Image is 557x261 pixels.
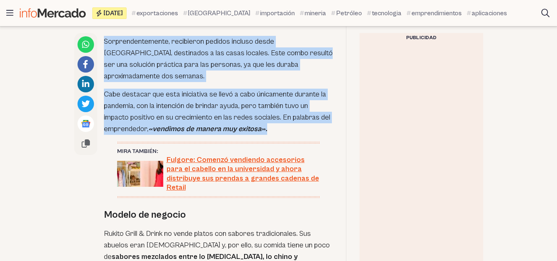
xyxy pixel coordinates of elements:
[117,147,320,155] div: Mira también:
[407,8,462,18] a: emprendimientos
[467,8,507,18] a: aplicaciones
[260,8,295,18] span: importación
[360,33,483,43] div: Publicidad
[305,8,326,18] span: mineria
[20,8,86,18] img: Infomercado Ecuador logo
[132,8,178,18] a: exportaciones
[103,10,123,16] span: [DATE]
[81,119,91,129] img: Google News logo
[300,8,326,18] a: mineria
[183,8,250,18] a: [GEOGRAPHIC_DATA]
[472,8,507,18] span: aplicaciones
[336,8,362,18] span: Petróleo
[167,155,320,193] span: Fulgore: Comenzó vendiendo accesorios para el cabello en la universidad y ahora distribuye sus pr...
[117,155,320,193] a: Fulgore: Comenzó vendiendo accesorios para el cabello en la universidad y ahora distribuye sus pr...
[372,8,402,18] span: tecnologia
[104,36,333,82] p: Sorprendentemente, recibieron pedidos incluso desde [GEOGRAPHIC_DATA], destinados a las casas loc...
[367,8,402,18] a: tecnologia
[331,8,362,18] a: Petróleo
[117,161,163,187] img: Fulgore historia emprendimiento Serratosa Textil Bertha Serrano
[411,8,462,18] span: emprendimientos
[104,208,333,221] h2: Modelo de negocio
[255,8,295,18] a: importación
[188,8,250,18] span: [GEOGRAPHIC_DATA]
[148,125,267,133] strong: «vendimos de manera muy exitosa».
[104,89,333,135] p: Cabe destacar que esta iniciativa se llevó a cabo únicamente durante la pandemia, con la intenció...
[136,8,178,18] span: exportaciones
